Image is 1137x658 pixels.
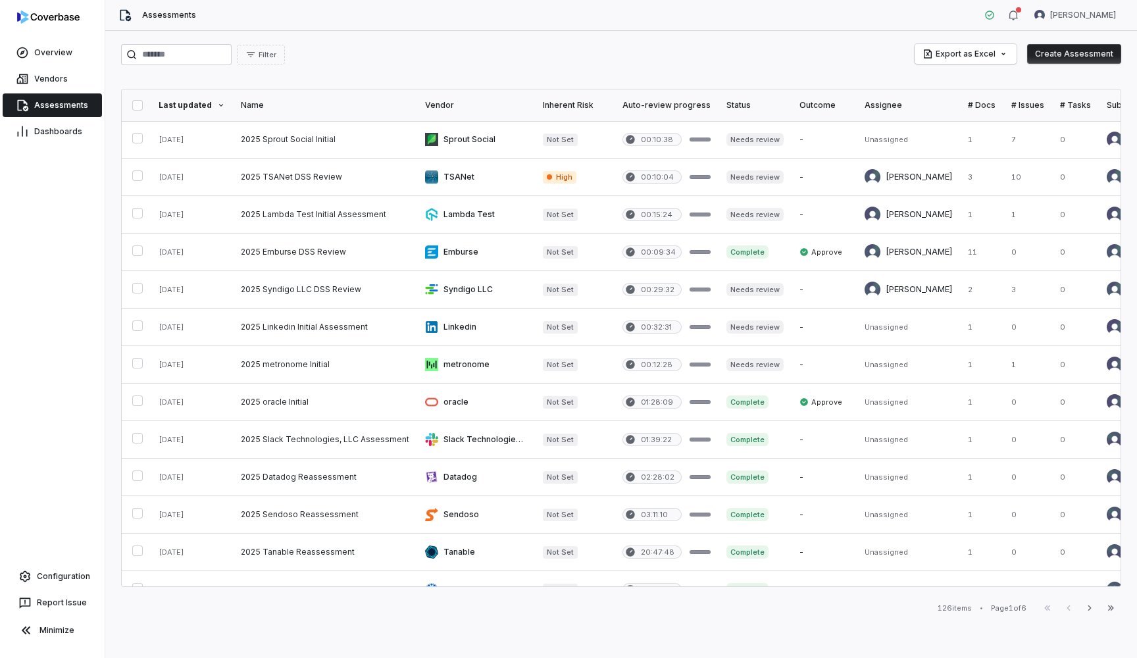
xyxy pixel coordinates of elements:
[792,196,857,234] td: -
[792,459,857,496] td: -
[1060,100,1091,111] div: # Tasks
[1107,507,1123,522] img: Prateek Paliwal avatar
[1107,582,1123,597] img: Prateek Paliwal avatar
[792,121,857,159] td: -
[34,74,68,84] span: Vendors
[17,11,80,24] img: logo-D7KZi-bG.svg
[1107,244,1123,260] img: Rachelle Guli avatar
[915,44,1017,64] button: Export as Excel
[1107,169,1123,185] img: Rachelle Guli avatar
[792,496,857,534] td: -
[39,625,74,636] span: Minimize
[792,534,857,571] td: -
[1107,544,1123,560] img: Prateek Paliwal avatar
[34,126,82,137] span: Dashboards
[142,10,196,20] span: Assessments
[425,100,527,111] div: Vendor
[1107,469,1123,485] img: Prateek Paliwal avatar
[865,207,880,222] img: Garima Dhaundiyal avatar
[865,100,952,111] div: Assignee
[1107,432,1123,447] img: Prateek Paliwal avatar
[1107,394,1123,410] img: Garima Dhaundiyal avatar
[792,309,857,346] td: -
[980,603,983,613] div: •
[237,45,285,64] button: Filter
[865,282,880,297] img: Rachelle Guli avatar
[726,100,784,111] div: Status
[3,67,102,91] a: Vendors
[1011,100,1044,111] div: # Issues
[5,565,99,588] a: Configuration
[1107,207,1123,222] img: Garima Dhaundiyal avatar
[5,617,99,644] button: Minimize
[1026,5,1124,25] button: Garima Dhaundiyal avatar[PERSON_NAME]
[792,159,857,196] td: -
[865,244,880,260] img: Rachelle Guli avatar
[1107,357,1123,372] img: Garima Dhaundiyal avatar
[34,47,72,58] span: Overview
[1027,44,1121,64] button: Create Assessment
[37,597,87,608] span: Report Issue
[3,41,102,64] a: Overview
[792,346,857,384] td: -
[1107,282,1123,297] img: Rachelle Guli avatar
[792,421,857,459] td: -
[968,100,996,111] div: # Docs
[792,271,857,309] td: -
[543,100,607,111] div: Inherent Risk
[991,603,1026,613] div: Page 1 of 6
[37,571,90,582] span: Configuration
[241,100,409,111] div: Name
[792,571,857,609] td: -
[865,169,880,185] img: Rachelle Guli avatar
[3,120,102,143] a: Dashboards
[3,93,102,117] a: Assessments
[622,100,711,111] div: Auto-review progress
[1107,319,1123,335] img: Garima Dhaundiyal avatar
[34,100,88,111] span: Assessments
[1034,10,1045,20] img: Garima Dhaundiyal avatar
[5,591,99,615] button: Report Issue
[938,603,972,613] div: 126 items
[1107,132,1123,147] img: Garima Dhaundiyal avatar
[1050,10,1116,20] span: [PERSON_NAME]
[159,100,225,111] div: Last updated
[799,100,849,111] div: Outcome
[259,50,276,60] span: Filter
